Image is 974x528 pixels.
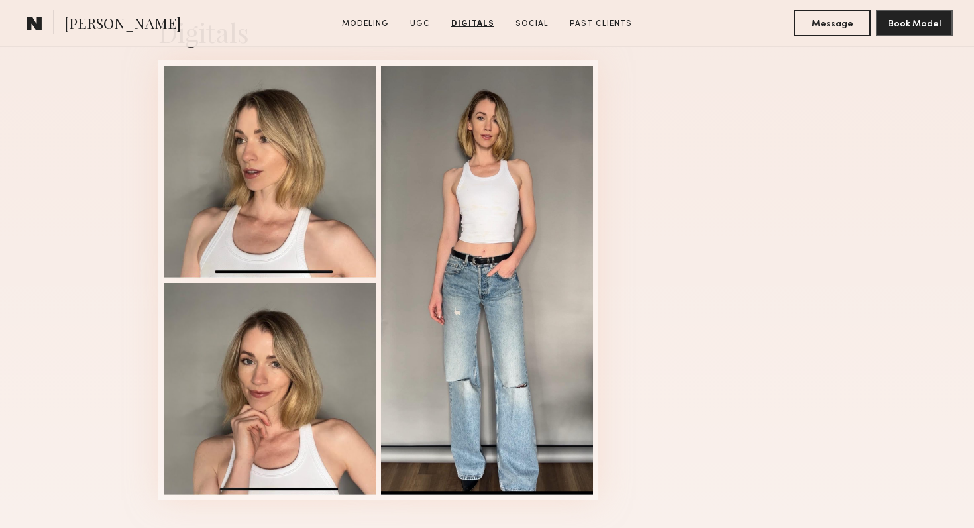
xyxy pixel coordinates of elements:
a: Past Clients [565,18,637,30]
span: [PERSON_NAME] [64,13,181,36]
button: Message [794,10,871,36]
a: Modeling [337,18,394,30]
a: UGC [405,18,435,30]
button: Book Model [876,10,953,36]
a: Book Model [876,17,953,28]
a: Social [510,18,554,30]
a: Digitals [446,18,500,30]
